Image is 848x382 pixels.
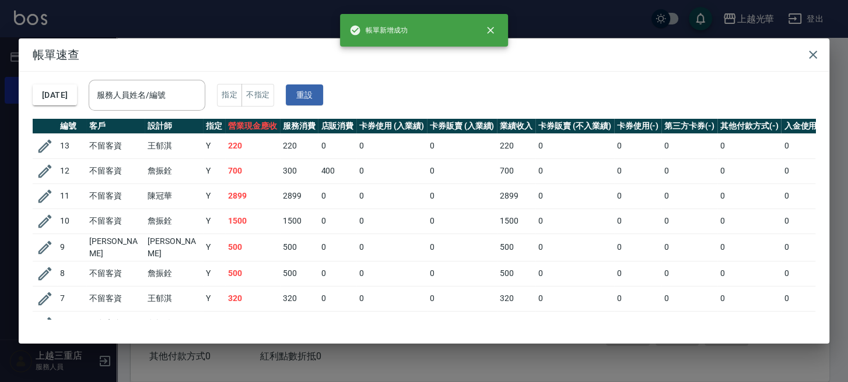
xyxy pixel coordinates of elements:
[781,158,829,183] td: 0
[427,133,497,158] td: 0
[661,311,717,336] td: 0
[356,208,427,234] td: 0
[614,286,662,311] td: 0
[781,119,829,134] th: 入金使用(-)
[614,183,662,208] td: 0
[497,286,535,311] td: 320
[497,133,535,158] td: 220
[356,286,427,311] td: 0
[661,119,717,134] th: 第三方卡券(-)
[57,183,86,208] td: 11
[145,158,203,183] td: 詹振銓
[225,158,280,183] td: 700
[661,286,717,311] td: 0
[356,133,427,158] td: 0
[781,234,829,261] td: 0
[203,158,225,183] td: Y
[203,119,225,134] th: 指定
[356,261,427,286] td: 0
[614,311,662,336] td: 0
[535,119,614,134] th: 卡券販賣 (不入業績)
[497,158,535,183] td: 700
[19,38,829,71] h2: 帳單速查
[497,234,535,261] td: 500
[86,234,145,261] td: [PERSON_NAME]
[86,158,145,183] td: 不留客資
[349,24,408,36] span: 帳單新增成功
[318,286,356,311] td: 0
[427,158,497,183] td: 0
[614,261,662,286] td: 0
[614,234,662,261] td: 0
[280,119,318,134] th: 服務消費
[781,133,829,158] td: 0
[86,286,145,311] td: 不留客資
[661,234,717,261] td: 0
[356,158,427,183] td: 0
[225,286,280,311] td: 320
[661,158,717,183] td: 0
[781,261,829,286] td: 0
[145,311,203,336] td: 詹振銓
[717,311,782,336] td: 0
[497,311,535,336] td: 220
[225,208,280,234] td: 1500
[203,133,225,158] td: Y
[614,158,662,183] td: 0
[497,119,535,134] th: 業績收入
[280,133,318,158] td: 220
[318,119,356,134] th: 店販消費
[535,286,614,311] td: 0
[145,119,203,134] th: 設計師
[280,183,318,208] td: 2899
[86,133,145,158] td: 不留客資
[318,234,356,261] td: 0
[661,183,717,208] td: 0
[356,234,427,261] td: 0
[203,183,225,208] td: Y
[280,208,318,234] td: 1500
[356,311,427,336] td: 0
[203,286,225,311] td: Y
[427,119,497,134] th: 卡券販賣 (入業績)
[86,183,145,208] td: 不留客資
[225,234,280,261] td: 500
[145,286,203,311] td: 王郁淇
[535,183,614,208] td: 0
[427,208,497,234] td: 0
[241,84,274,107] button: 不指定
[57,261,86,286] td: 8
[225,119,280,134] th: 營業現金應收
[145,234,203,261] td: [PERSON_NAME]
[145,133,203,158] td: 王郁淇
[318,208,356,234] td: 0
[86,261,145,286] td: 不留客資
[535,158,614,183] td: 0
[661,208,717,234] td: 0
[57,119,86,134] th: 編號
[57,311,86,336] td: 6
[717,261,782,286] td: 0
[57,234,86,261] td: 9
[717,183,782,208] td: 0
[661,133,717,158] td: 0
[217,84,242,107] button: 指定
[717,286,782,311] td: 0
[280,158,318,183] td: 300
[535,311,614,336] td: 0
[717,208,782,234] td: 0
[497,183,535,208] td: 2899
[225,261,280,286] td: 500
[145,183,203,208] td: 陳冠華
[661,261,717,286] td: 0
[280,286,318,311] td: 320
[57,286,86,311] td: 7
[86,208,145,234] td: 不留客資
[781,208,829,234] td: 0
[280,261,318,286] td: 500
[427,234,497,261] td: 0
[535,261,614,286] td: 0
[57,158,86,183] td: 12
[781,286,829,311] td: 0
[318,183,356,208] td: 0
